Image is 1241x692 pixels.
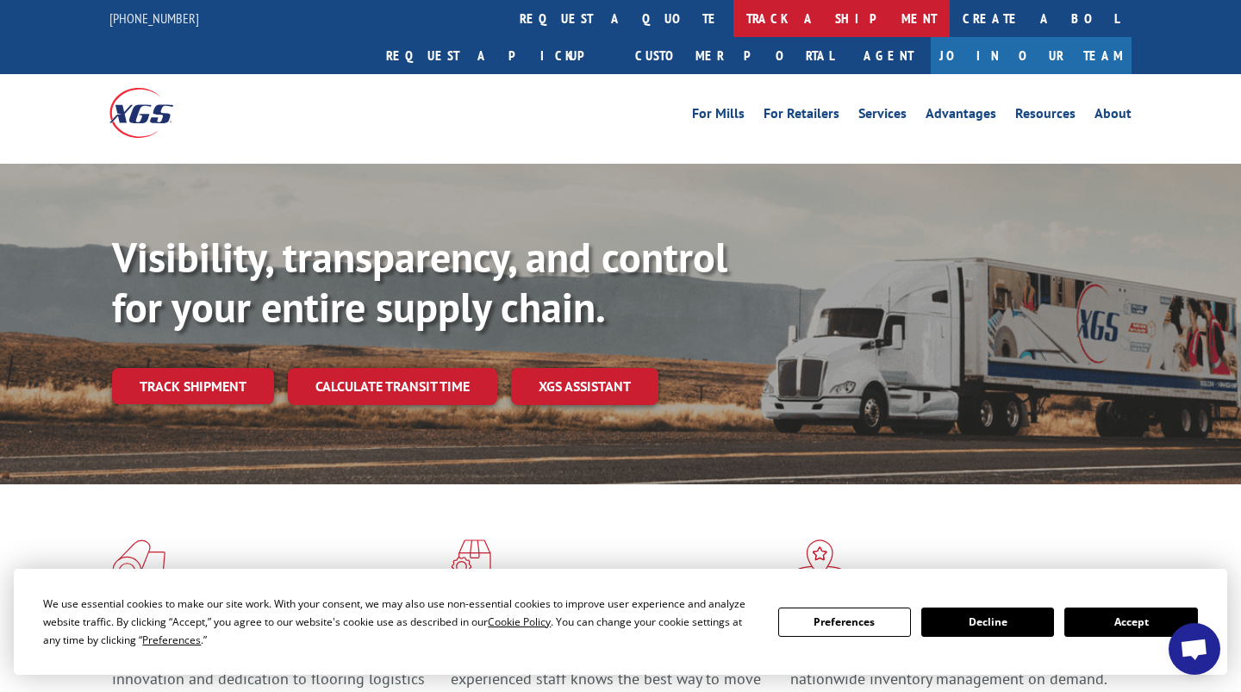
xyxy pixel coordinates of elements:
a: Agent [846,37,931,74]
a: Track shipment [112,368,274,404]
button: Preferences [778,608,911,637]
img: xgs-icon-focused-on-flooring-red [451,539,491,584]
span: Cookie Policy [488,614,551,629]
a: For Mills [692,107,745,126]
button: Accept [1064,608,1197,637]
button: Decline [921,608,1054,637]
a: Resources [1015,107,1076,126]
a: XGS ASSISTANT [511,368,658,405]
a: Customer Portal [622,37,846,74]
a: For Retailers [764,107,839,126]
a: Calculate transit time [288,368,497,405]
span: Preferences [142,633,201,647]
a: About [1094,107,1132,126]
a: Join Our Team [931,37,1132,74]
img: xgs-icon-flagship-distribution-model-red [790,539,850,584]
div: We use essential cookies to make our site work. With your consent, we may also use non-essential ... [43,595,757,649]
div: Cookie Consent Prompt [14,569,1227,675]
img: xgs-icon-total-supply-chain-intelligence-red [112,539,165,584]
a: Request a pickup [373,37,622,74]
div: Open chat [1169,623,1220,675]
b: Visibility, transparency, and control for your entire supply chain. [112,230,727,334]
a: Advantages [926,107,996,126]
a: Services [858,107,907,126]
a: [PHONE_NUMBER] [109,9,199,27]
